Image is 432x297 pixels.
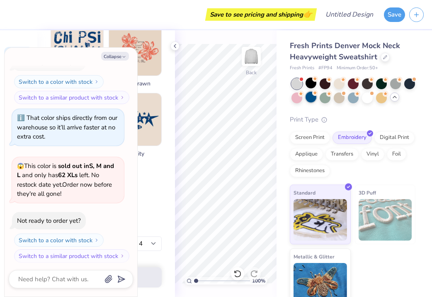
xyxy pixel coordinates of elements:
[290,148,323,161] div: Applique
[290,65,314,72] span: Fresh Prints
[207,8,315,21] div: Save to see pricing and shipping
[290,41,400,62] span: Fresh Prints Denver Mock Neck Heavyweight Sweatshirt
[252,277,265,285] span: 100 %
[319,6,380,23] input: Untitled Design
[387,148,406,161] div: Foil
[101,52,129,61] button: Collapse
[359,188,376,197] span: 3D Puff
[290,165,330,177] div: Rhinestones
[17,217,81,225] div: Not ready to order yet?
[290,131,330,144] div: Screen Print
[374,131,415,144] div: Digital Print
[14,234,104,247] button: Switch to a color with stock
[14,249,129,263] button: Switch to a similar product with stock
[318,65,332,72] span: # FP94
[17,114,117,141] div: That color ships directly from our warehouse so it’ll arrive faster at no extra cost.
[17,162,114,198] span: This color is and only has left . No restock date yet. Order now before they're all gone!
[17,162,114,180] strong: sold out in S, M and L
[294,252,335,261] span: Metallic & Glitter
[303,9,312,19] span: 👉
[359,199,412,241] img: 3D Puff
[294,188,316,197] span: Standard
[94,79,99,84] img: Switch to a color with stock
[361,148,384,161] div: Vinyl
[294,199,347,241] img: Standard
[58,171,78,179] strong: 62 XLs
[120,253,125,258] img: Switch to a similar product with stock
[325,148,359,161] div: Transfers
[243,48,260,65] img: Back
[17,58,81,66] div: Not ready to order yet?
[337,65,378,72] span: Minimum Order: 50 +
[14,91,129,104] button: Switch to a similar product with stock
[120,95,125,100] img: Switch to a similar product with stock
[14,75,104,88] button: Switch to a color with stock
[384,7,405,22] button: Save
[332,131,372,144] div: Embroidery
[246,69,257,76] div: Back
[17,162,24,170] span: 😱
[290,115,415,124] div: Print Type
[94,238,99,243] img: Switch to a color with stock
